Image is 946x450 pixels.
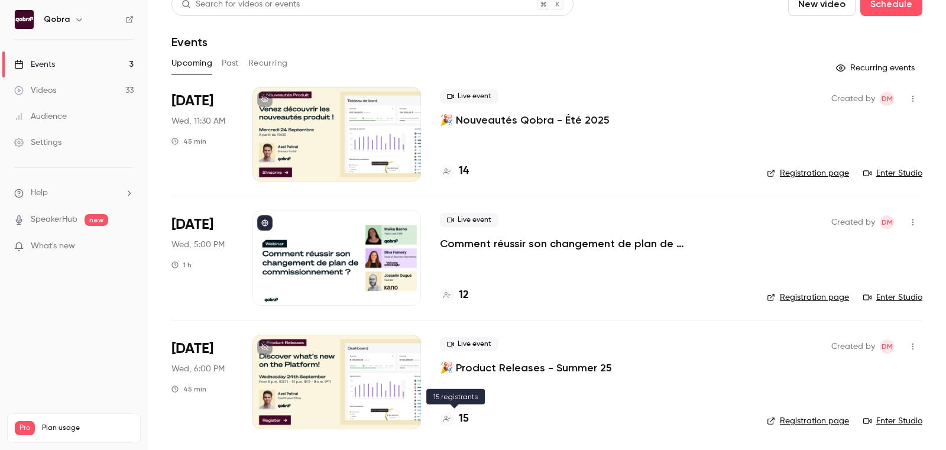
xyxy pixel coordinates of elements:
[171,384,206,394] div: 45 min
[440,361,612,375] a: 🎉 Product Releases - Summer 25
[171,211,234,305] div: Sep 24 Wed, 5:00 PM (Europe/Paris)
[171,137,206,146] div: 45 min
[171,215,213,234] span: [DATE]
[440,163,469,179] a: 14
[171,54,212,73] button: Upcoming
[440,113,610,127] a: 🎉 Nouveautés Qobra - Été 2025
[863,167,922,179] a: Enter Studio
[440,337,498,351] span: Live event
[880,339,894,354] span: Dylan Manceau
[767,415,849,427] a: Registration page
[171,239,225,251] span: Wed, 5:00 PM
[171,87,234,182] div: Sep 24 Wed, 11:30 AM (Europe/Paris)
[171,35,208,49] h1: Events
[44,14,70,25] h6: Qobra
[14,59,55,70] div: Events
[880,92,894,106] span: Dylan Manceau
[831,59,922,77] button: Recurring events
[14,187,134,199] li: help-dropdown-opener
[15,10,34,29] img: Qobra
[767,292,849,303] a: Registration page
[31,213,77,226] a: SpeakerHub
[440,287,469,303] a: 12
[31,240,75,252] span: What's new
[171,335,234,429] div: Sep 24 Wed, 6:00 PM (Europe/Paris)
[882,215,893,229] span: DM
[440,411,469,427] a: 15
[831,215,875,229] span: Created by
[248,54,288,73] button: Recurring
[880,215,894,229] span: Dylan Manceau
[440,237,748,251] a: Comment réussir son changement de plan de commissionnement ?
[459,287,469,303] h4: 12
[14,85,56,96] div: Videos
[15,421,35,435] span: Pro
[42,423,133,433] span: Plan usage
[767,167,849,179] a: Registration page
[831,92,875,106] span: Created by
[882,92,893,106] span: DM
[171,363,225,375] span: Wed, 6:00 PM
[14,111,67,122] div: Audience
[171,260,192,270] div: 1 h
[459,411,469,427] h4: 15
[171,115,225,127] span: Wed, 11:30 AM
[882,339,893,354] span: DM
[31,187,48,199] span: Help
[440,89,498,103] span: Live event
[171,339,213,358] span: [DATE]
[831,339,875,354] span: Created by
[863,415,922,427] a: Enter Studio
[440,213,498,227] span: Live event
[863,292,922,303] a: Enter Studio
[85,214,108,226] span: new
[14,137,61,148] div: Settings
[222,54,239,73] button: Past
[459,163,469,179] h4: 14
[171,92,213,111] span: [DATE]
